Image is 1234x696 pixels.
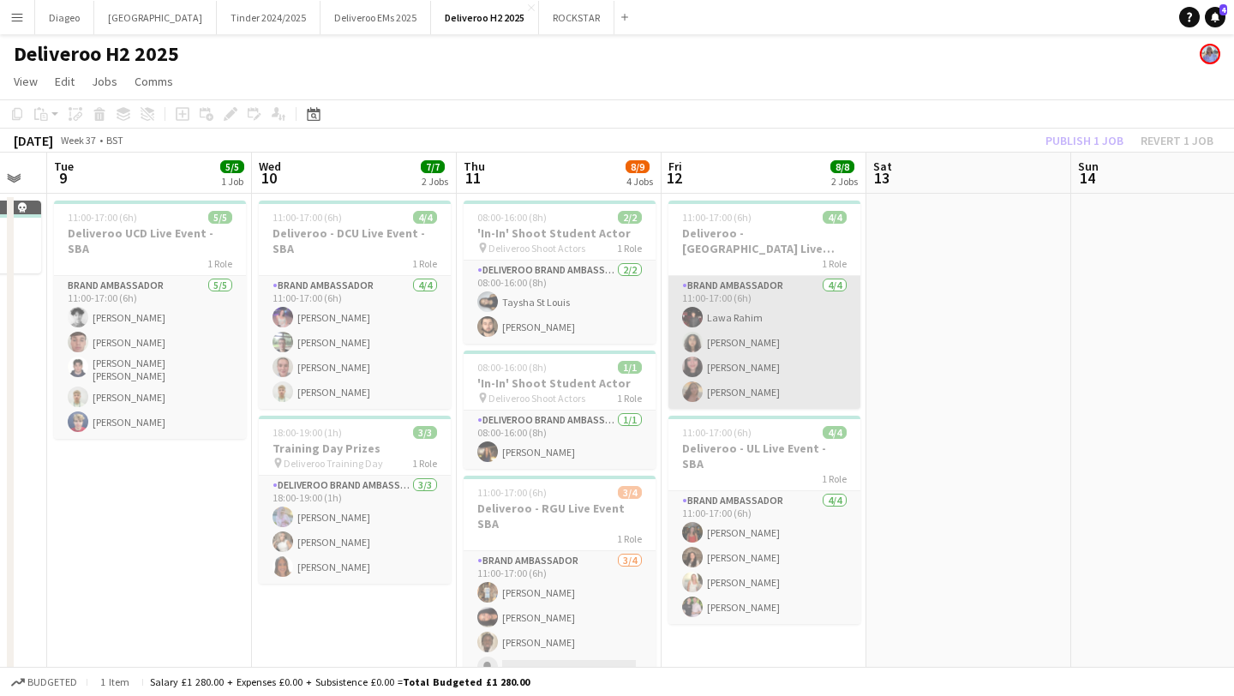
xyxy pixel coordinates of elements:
[873,159,892,174] span: Sat
[208,211,232,224] span: 5/5
[284,457,383,470] span: Deliveroo Training Day
[14,74,38,89] span: View
[94,1,217,34] button: [GEOGRAPHIC_DATA]
[488,242,585,255] span: Deliveroo Shoot Actors
[412,457,437,470] span: 1 Role
[682,211,752,224] span: 11:00-17:00 (6h)
[207,257,232,270] span: 1 Role
[259,159,281,174] span: Wed
[617,242,642,255] span: 1 Role
[150,675,530,688] div: Salary £1 280.00 + Expenses £0.00 + Subsistence £0.00 =
[412,257,437,270] span: 1 Role
[682,426,752,439] span: 11:00-17:00 (6h)
[822,472,847,485] span: 1 Role
[668,491,860,624] app-card-role: Brand Ambassador4/411:00-17:00 (6h)[PERSON_NAME][PERSON_NAME][PERSON_NAME][PERSON_NAME]
[618,361,642,374] span: 1/1
[871,168,892,188] span: 13
[259,225,451,256] h3: Deliveroo - DCU Live Event - SBA
[464,476,656,684] app-job-card: 11:00-17:00 (6h)3/4Deliveroo - RGU Live Event SBA1 RoleBrand Ambassador3/411:00-17:00 (6h)[PERSON...
[48,70,81,93] a: Edit
[477,211,547,224] span: 08:00-16:00 (8h)
[68,211,137,224] span: 11:00-17:00 (6h)
[54,159,74,174] span: Tue
[55,74,75,89] span: Edit
[421,160,445,173] span: 7/7
[668,225,860,256] h3: Deliveroo - [GEOGRAPHIC_DATA] Live Event SBA
[1205,7,1225,27] a: 4
[464,551,656,684] app-card-role: Brand Ambassador3/411:00-17:00 (6h)[PERSON_NAME][PERSON_NAME][PERSON_NAME]
[464,225,656,241] h3: 'In-In' Shoot Student Actor
[666,168,682,188] span: 12
[668,441,860,471] h3: Deliveroo - UL Live Event - SBA
[823,211,847,224] span: 4/4
[94,675,135,688] span: 1 item
[822,257,847,270] span: 1 Role
[35,1,94,34] button: Diageo
[221,175,243,188] div: 1 Job
[626,175,653,188] div: 4 Jobs
[477,361,547,374] span: 08:00-16:00 (8h)
[85,70,124,93] a: Jobs
[27,676,77,688] span: Budgeted
[259,441,451,456] h3: Training Day Prizes
[273,211,342,224] span: 11:00-17:00 (6h)
[128,70,180,93] a: Comms
[1075,168,1099,188] span: 14
[831,175,858,188] div: 2 Jobs
[477,486,547,499] span: 11:00-17:00 (6h)
[220,160,244,173] span: 5/5
[413,211,437,224] span: 4/4
[618,486,642,499] span: 3/4
[488,392,585,405] span: Deliveroo Shoot Actors
[464,201,656,344] app-job-card: 08:00-16:00 (8h)2/2'In-In' Shoot Student Actor Deliveroo Shoot Actors1 RoleDeliveroo Brand Ambass...
[464,351,656,469] app-job-card: 08:00-16:00 (8h)1/1'In-In' Shoot Student Actor Deliveroo Shoot Actors1 RoleDeliveroo Brand Ambass...
[92,74,117,89] span: Jobs
[54,225,246,256] h3: Deliveroo UCD Live Event - SBA
[830,160,854,173] span: 8/8
[51,168,74,188] span: 9
[259,276,451,409] app-card-role: Brand Ambassador4/411:00-17:00 (6h)[PERSON_NAME][PERSON_NAME][PERSON_NAME][PERSON_NAME]
[256,168,281,188] span: 10
[135,74,173,89] span: Comms
[626,160,650,173] span: 8/9
[617,532,642,545] span: 1 Role
[464,159,485,174] span: Thu
[1200,44,1220,64] app-user-avatar: Lucy Hillier
[14,41,179,67] h1: Deliveroo H2 2025
[14,132,53,149] div: [DATE]
[668,276,860,409] app-card-role: Brand Ambassador4/411:00-17:00 (6h)Lawa Rahim[PERSON_NAME][PERSON_NAME][PERSON_NAME]
[403,675,530,688] span: Total Budgeted £1 280.00
[464,261,656,344] app-card-role: Deliveroo Brand Ambassador2/208:00-16:00 (8h)Taysha St Louis[PERSON_NAME]
[617,392,642,405] span: 1 Role
[106,134,123,147] div: BST
[823,426,847,439] span: 4/4
[668,159,682,174] span: Fri
[54,276,246,439] app-card-role: Brand Ambassador5/511:00-17:00 (6h)[PERSON_NAME][PERSON_NAME][PERSON_NAME] [PERSON_NAME][PERSON_N...
[464,375,656,391] h3: 'In-In' Shoot Student Actor
[259,476,451,584] app-card-role: Deliveroo Brand Ambassador3/318:00-19:00 (1h)[PERSON_NAME][PERSON_NAME][PERSON_NAME]
[259,416,451,584] div: 18:00-19:00 (1h)3/3Training Day Prizes Deliveroo Training Day1 RoleDeliveroo Brand Ambassador3/31...
[259,201,451,409] app-job-card: 11:00-17:00 (6h)4/4Deliveroo - DCU Live Event - SBA1 RoleBrand Ambassador4/411:00-17:00 (6h)[PERS...
[273,426,342,439] span: 18:00-19:00 (1h)
[464,411,656,469] app-card-role: Deliveroo Brand Ambassador1/108:00-16:00 (8h)[PERSON_NAME]
[461,168,485,188] span: 11
[668,201,860,409] app-job-card: 11:00-17:00 (6h)4/4Deliveroo - [GEOGRAPHIC_DATA] Live Event SBA1 RoleBrand Ambassador4/411:00-17:...
[668,416,860,624] app-job-card: 11:00-17:00 (6h)4/4Deliveroo - UL Live Event - SBA1 RoleBrand Ambassador4/411:00-17:00 (6h)[PERSO...
[9,673,80,692] button: Budgeted
[618,211,642,224] span: 2/2
[413,426,437,439] span: 3/3
[320,1,431,34] button: Deliveroo EMs 2025
[217,1,320,34] button: Tinder 2024/2025
[422,175,448,188] div: 2 Jobs
[57,134,99,147] span: Week 37
[464,501,656,531] h3: Deliveroo - RGU Live Event SBA
[539,1,614,34] button: ROCKSTAR
[7,70,45,93] a: View
[54,201,246,439] div: 11:00-17:00 (6h)5/5Deliveroo UCD Live Event - SBA1 RoleBrand Ambassador5/511:00-17:00 (6h)[PERSON...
